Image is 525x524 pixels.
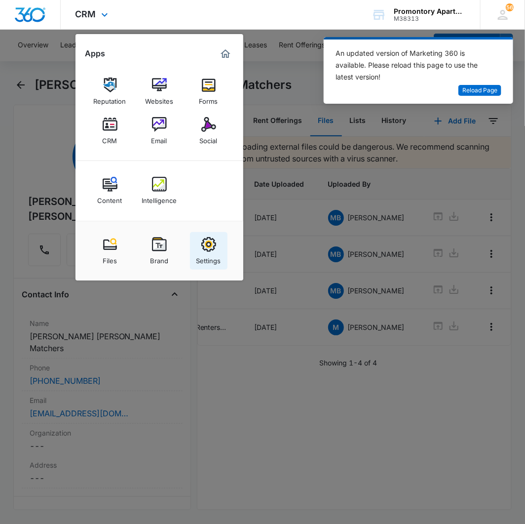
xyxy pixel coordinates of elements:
[75,9,96,19] span: CRM
[506,3,514,11] div: notifications count
[506,3,514,11] span: 56
[85,49,106,58] h2: Apps
[94,92,126,105] div: Reputation
[150,252,168,265] div: Brand
[199,92,218,105] div: Forms
[458,85,501,96] button: Reload Page
[196,252,221,265] div: Settings
[190,112,227,150] a: Social
[103,252,117,265] div: Files
[91,112,129,150] a: CRM
[91,73,129,110] a: Reputation
[190,232,227,270] a: Settings
[394,7,466,15] div: account name
[142,192,177,204] div: Intelligence
[98,192,122,204] div: Content
[141,73,178,110] a: Websites
[145,92,173,105] div: Websites
[200,132,218,145] div: Social
[336,47,489,83] div: An updated version of Marketing 360 is available. Please reload this page to use the latest version!
[141,172,178,209] a: Intelligence
[190,73,227,110] a: Forms
[141,112,178,150] a: Email
[91,232,129,270] a: Files
[103,132,117,145] div: CRM
[151,132,167,145] div: Email
[462,86,497,95] span: Reload Page
[394,15,466,22] div: account id
[141,232,178,270] a: Brand
[91,172,129,209] a: Content
[218,46,233,62] a: Marketing 360® Dashboard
